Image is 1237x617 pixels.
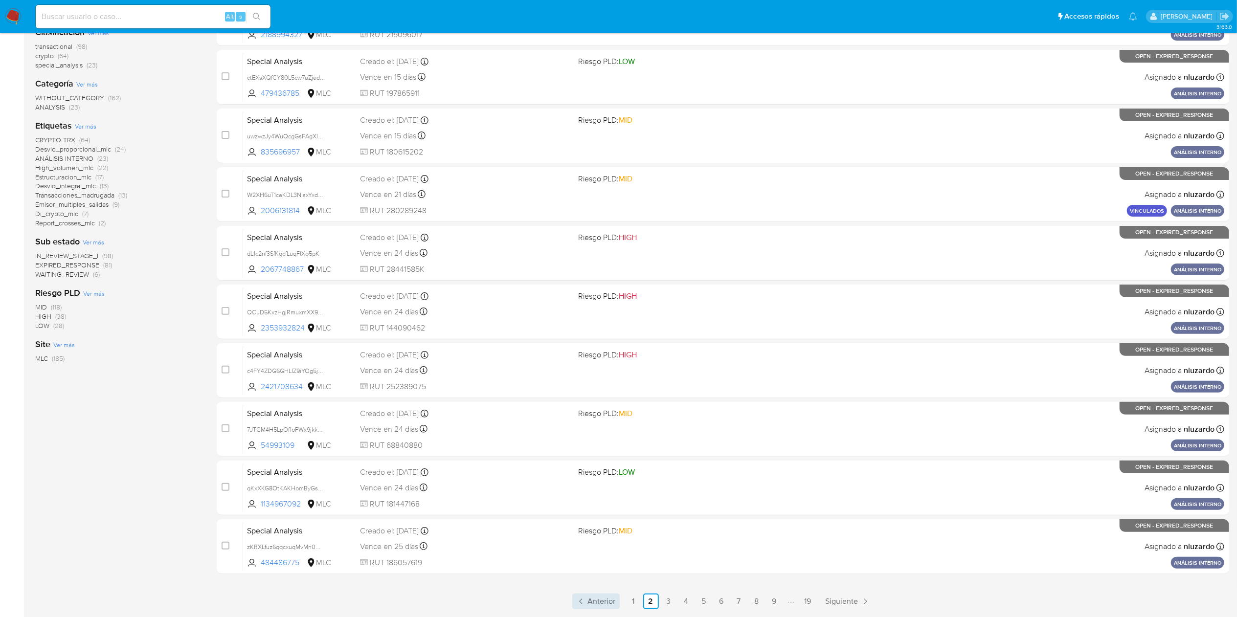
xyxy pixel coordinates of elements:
p: nicolas.luzardo@mercadolibre.com [1161,12,1216,21]
button: search-icon [247,10,267,23]
span: s [239,12,242,21]
input: Buscar usuario o caso... [36,10,270,23]
span: Accesos rápidos [1064,11,1119,22]
a: Notificaciones [1129,12,1137,21]
span: 3.163.0 [1216,23,1232,31]
a: Salir [1219,11,1230,22]
span: Alt [226,12,234,21]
